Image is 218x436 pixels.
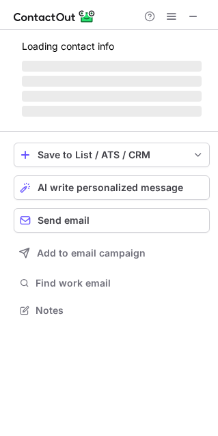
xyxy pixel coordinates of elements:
[14,175,210,200] button: AI write personalized message
[22,41,202,52] p: Loading contact info
[36,304,204,317] span: Notes
[37,248,146,259] span: Add to email campaign
[38,149,186,160] div: Save to List / ATS / CRM
[22,91,202,102] span: ‌
[14,241,210,265] button: Add to email campaign
[22,61,202,72] span: ‌
[36,277,204,289] span: Find work email
[14,143,210,167] button: save-profile-one-click
[14,274,210,293] button: Find work email
[14,208,210,233] button: Send email
[14,8,96,25] img: ContactOut v5.3.10
[38,182,183,193] span: AI write personalized message
[22,106,202,117] span: ‌
[14,301,210,320] button: Notes
[22,76,202,87] span: ‌
[38,215,90,226] span: Send email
